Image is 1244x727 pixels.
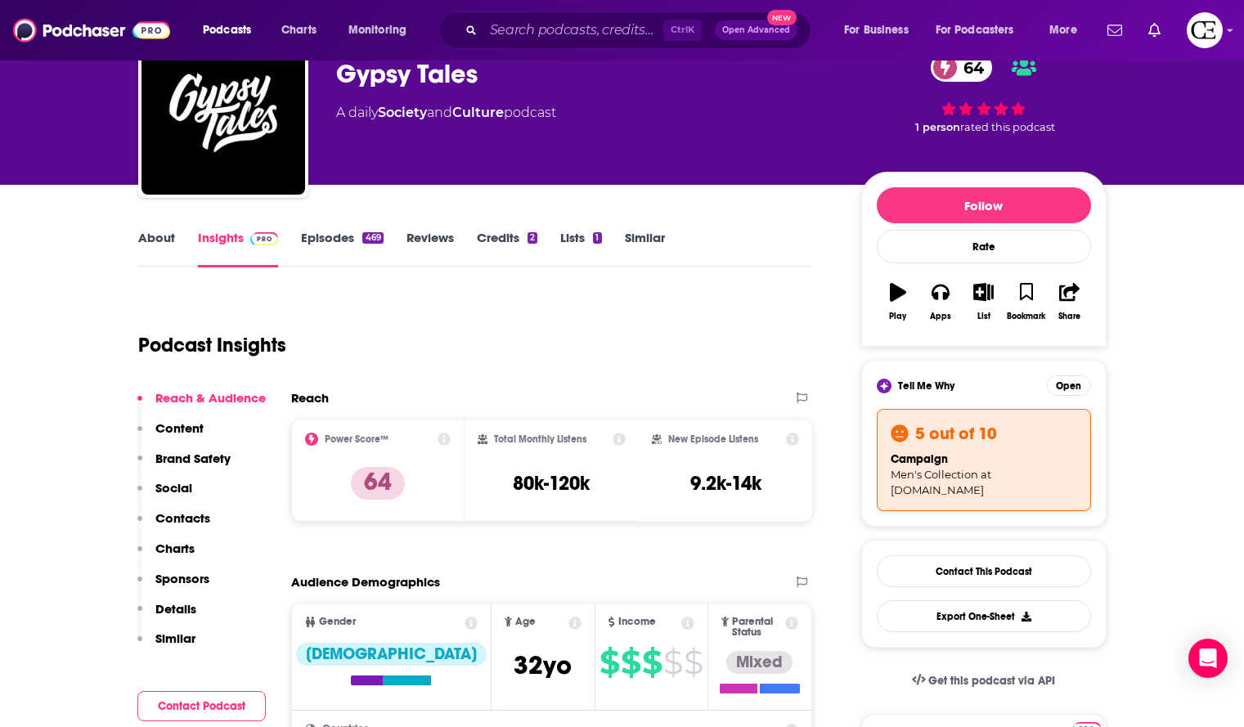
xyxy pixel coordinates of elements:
[919,272,962,331] button: Apps
[198,230,279,267] a: InsightsPodchaser Pro
[732,617,783,638] span: Parental Status
[155,480,192,496] p: Social
[899,661,1069,701] a: Get this podcast via API
[925,17,1038,43] button: open menu
[962,272,1004,331] button: List
[1038,17,1098,43] button: open menu
[271,17,326,43] a: Charts
[137,420,204,451] button: Content
[1187,12,1223,48] button: Show profile menu
[891,452,948,466] span: campaign
[494,433,586,445] h2: Total Monthly Listens
[528,232,537,244] div: 2
[336,103,556,123] div: A daily podcast
[337,17,428,43] button: open menu
[281,19,317,42] span: Charts
[915,423,997,444] h3: 5 out of 10
[1188,639,1228,678] div: Open Intercom Messenger
[844,19,909,42] span: For Business
[137,601,196,631] button: Details
[593,232,601,244] div: 1
[138,230,175,267] a: About
[715,20,797,40] button: Open AdvancedNew
[378,105,427,120] a: Society
[833,17,929,43] button: open menu
[191,17,272,43] button: open menu
[155,420,204,436] p: Content
[1187,12,1223,48] span: Logged in as cozyearthaudio
[1047,375,1091,396] button: Open
[1142,16,1167,44] a: Show notifications dropdown
[155,631,195,646] p: Similar
[454,11,827,49] div: Search podcasts, credits, & more...
[663,649,682,675] span: $
[889,312,906,321] div: Play
[155,390,266,406] p: Reach & Audience
[722,26,790,34] span: Open Advanced
[137,390,266,420] button: Reach & Audience
[250,232,279,245] img: Podchaser Pro
[291,390,329,406] h2: Reach
[642,649,662,675] span: $
[600,649,619,675] span: $
[928,674,1055,688] span: Get this podcast via API
[13,15,170,46] img: Podchaser - Follow, Share and Rate Podcasts
[155,571,209,586] p: Sponsors
[625,230,665,267] a: Similar
[427,105,452,120] span: and
[406,230,454,267] a: Reviews
[877,555,1091,587] a: Contact This Podcast
[291,574,440,590] h2: Audience Demographics
[879,381,889,391] img: tell me why sparkle
[296,643,487,666] div: [DEMOGRAPHIC_DATA]
[1058,312,1080,321] div: Share
[477,230,537,267] a: Credits2
[621,649,640,675] span: $
[684,649,703,675] span: $
[137,541,195,571] button: Charts
[514,649,572,681] span: 32 yo
[137,510,210,541] button: Contacts
[319,617,356,627] span: Gender
[767,10,797,25] span: New
[861,43,1107,144] div: 64 1 personrated this podcast
[351,467,405,500] p: 64
[936,19,1014,42] span: For Podcasters
[138,333,286,357] h1: Podcast Insights
[618,617,656,627] span: Income
[137,691,266,721] button: Contact Podcast
[137,631,195,661] button: Similar
[877,600,1091,632] button: Export One-Sheet
[891,468,991,496] span: Men's Collection at [DOMAIN_NAME]
[663,20,702,41] span: Ctrl K
[668,433,758,445] h2: New Episode Listens
[1007,312,1045,321] div: Bookmark
[877,230,1091,263] div: Rate
[362,232,383,244] div: 469
[155,541,195,556] p: Charts
[877,187,1091,223] button: Follow
[1048,272,1090,331] button: Share
[483,17,663,43] input: Search podcasts, credits, & more...
[1187,12,1223,48] img: User Profile
[515,617,536,627] span: Age
[560,230,601,267] a: Lists1
[141,31,305,195] img: Gypsy Tales
[452,105,504,120] a: Culture
[930,312,951,321] div: Apps
[155,510,210,526] p: Contacts
[155,451,231,466] p: Brand Safety
[947,53,992,82] span: 64
[155,601,196,617] p: Details
[960,121,1055,133] span: rated this podcast
[915,121,960,133] span: 1 person
[137,571,209,601] button: Sponsors
[348,19,406,42] span: Monitoring
[1049,19,1077,42] span: More
[301,230,383,267] a: Episodes469
[1101,16,1129,44] a: Show notifications dropdown
[325,433,388,445] h2: Power Score™
[137,480,192,510] button: Social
